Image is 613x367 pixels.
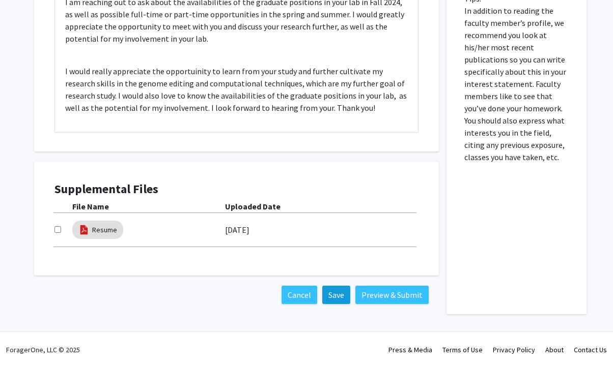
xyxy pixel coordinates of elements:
iframe: Chat [8,321,43,359]
a: Press & Media [388,345,432,354]
a: Terms of Use [442,345,483,354]
button: Save [322,286,350,304]
button: Preview & Submit [355,286,429,304]
h4: Supplemental Files [54,182,419,197]
p: I would really appreciate the opportuinity to learn from your study and further cultivate my rese... [65,65,408,114]
a: Privacy Policy [493,345,535,354]
label: [DATE] [225,221,249,238]
b: Uploaded Date [225,201,281,211]
a: Contact Us [574,345,607,354]
b: File Name [72,201,109,211]
a: Resume [92,225,117,235]
button: Cancel [282,286,317,304]
a: About [545,345,564,354]
img: pdf_icon.png [78,224,90,235]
